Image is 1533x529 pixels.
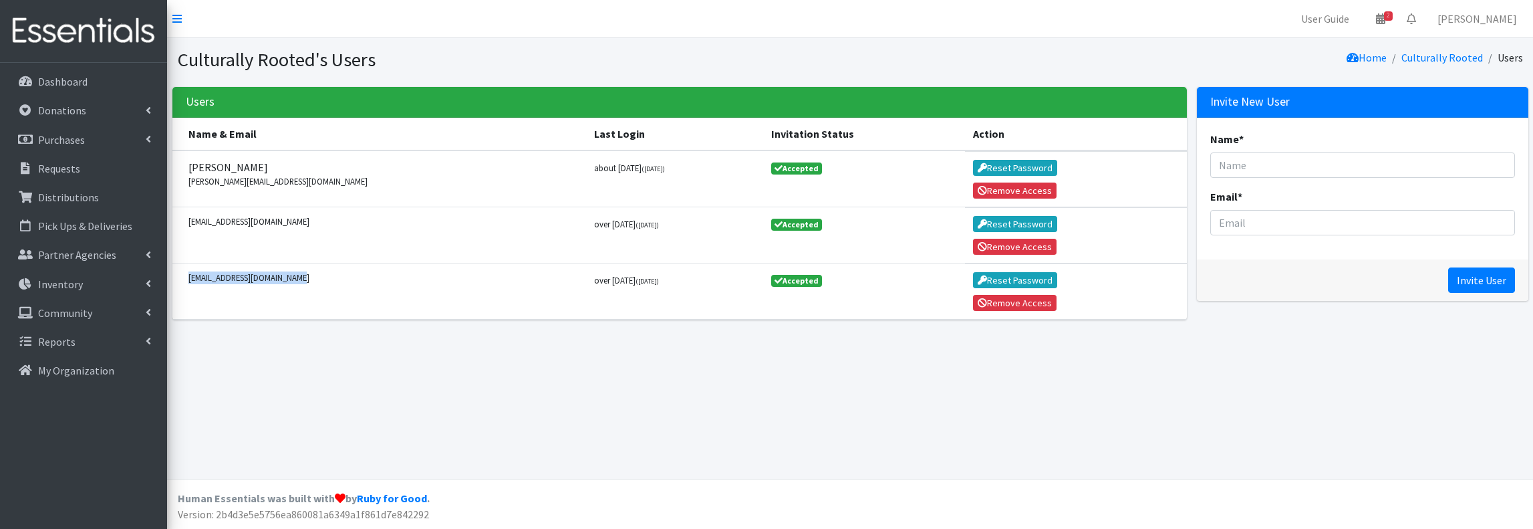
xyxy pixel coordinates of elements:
a: Community [5,300,162,326]
p: Inventory [38,278,83,291]
span: Accepted [771,219,822,231]
th: Last Login [586,118,763,150]
p: Community [38,306,92,320]
small: [EMAIL_ADDRESS][DOMAIN_NAME] [188,215,579,228]
h3: Users [186,95,215,109]
a: Distributions [5,184,162,211]
a: My Organization [5,357,162,384]
h1: Culturally Rooted's Users [178,48,845,72]
img: HumanEssentials [5,9,162,54]
p: Requests [38,162,80,175]
input: Invite User [1448,268,1515,293]
a: Ruby for Good [357,492,427,505]
p: My Organization [38,364,114,377]
a: Reports [5,328,162,355]
p: Partner Agencies [38,248,116,261]
a: Culturally Rooted [1401,51,1483,64]
strong: Human Essentials was built with by . [178,492,430,505]
span: Accepted [771,275,822,287]
a: User Guide [1290,5,1360,32]
button: Remove Access [973,295,1057,311]
span: Version: 2b4d3e5e5756ea860081a6349a1f861d7e842292 [178,508,429,521]
p: Distributions [38,191,99,204]
input: Name [1210,152,1515,178]
p: Pick Ups & Deliveries [38,219,132,233]
p: Donations [38,104,86,117]
label: Name [1210,131,1244,147]
a: 2 [1365,5,1396,32]
a: Donations [5,97,162,124]
abbr: required [1238,190,1242,203]
a: Inventory [5,271,162,298]
a: Requests [5,155,162,182]
label: Email [1210,189,1242,205]
p: Reports [38,335,76,348]
button: Reset Password [973,272,1058,288]
a: Purchases [5,126,162,153]
a: Partner Agencies [5,241,162,268]
th: Action [965,118,1187,150]
small: [PERSON_NAME][EMAIL_ADDRESS][DOMAIN_NAME] [188,175,579,188]
a: [PERSON_NAME] [1427,5,1528,32]
a: Pick Ups & Deliveries [5,213,162,239]
abbr: required [1239,132,1244,146]
span: 2 [1384,11,1393,21]
input: Email [1210,210,1515,235]
small: [EMAIL_ADDRESS][DOMAIN_NAME] [188,272,579,284]
small: over [DATE] [594,219,659,229]
button: Remove Access [973,183,1057,199]
th: Name & Email [172,118,587,150]
h3: Invite New User [1210,95,1290,109]
button: Reset Password [973,160,1058,176]
small: about [DATE] [594,163,665,173]
small: ([DATE]) [636,277,659,286]
span: [PERSON_NAME] [188,159,579,175]
small: ([DATE]) [636,221,659,229]
a: Dashboard [5,68,162,95]
p: Dashboard [38,75,88,88]
a: Home [1347,51,1387,64]
small: over [DATE] [594,275,659,286]
button: Remove Access [973,239,1057,255]
span: Accepted [771,163,822,175]
li: Users [1483,48,1523,68]
small: ([DATE]) [642,165,665,173]
button: Reset Password [973,216,1058,232]
p: Purchases [38,133,85,146]
th: Invitation Status [763,118,965,150]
